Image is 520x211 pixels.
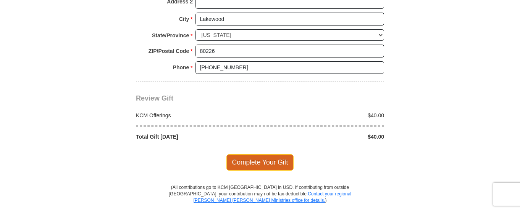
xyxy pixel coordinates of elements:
div: $40.00 [260,133,388,141]
strong: ZIP/Postal Code [149,46,189,56]
div: $40.00 [260,112,388,119]
span: Complete Your Gift [226,154,294,170]
strong: State/Province [152,30,189,41]
a: Contact your regional [PERSON_NAME] [PERSON_NAME] Ministries office for details. [193,191,351,203]
span: Review Gift [136,94,173,102]
div: Total Gift [DATE] [132,133,260,141]
strong: Phone [173,62,189,73]
div: KCM Offerings [132,112,260,119]
strong: City [179,14,189,24]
